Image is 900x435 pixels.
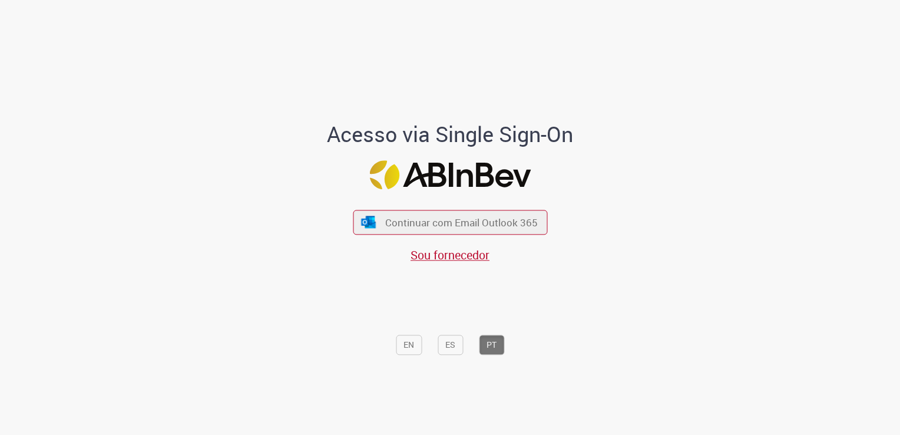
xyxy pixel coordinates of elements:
[360,216,377,228] img: ícone Azure/Microsoft 360
[369,160,531,189] img: Logo ABInBev
[411,247,489,263] a: Sou fornecedor
[353,210,547,235] button: ícone Azure/Microsoft 360 Continuar com Email Outlook 365
[438,335,463,355] button: ES
[385,216,538,229] span: Continuar com Email Outlook 365
[396,335,422,355] button: EN
[479,335,504,355] button: PT
[287,123,614,146] h1: Acesso via Single Sign-On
